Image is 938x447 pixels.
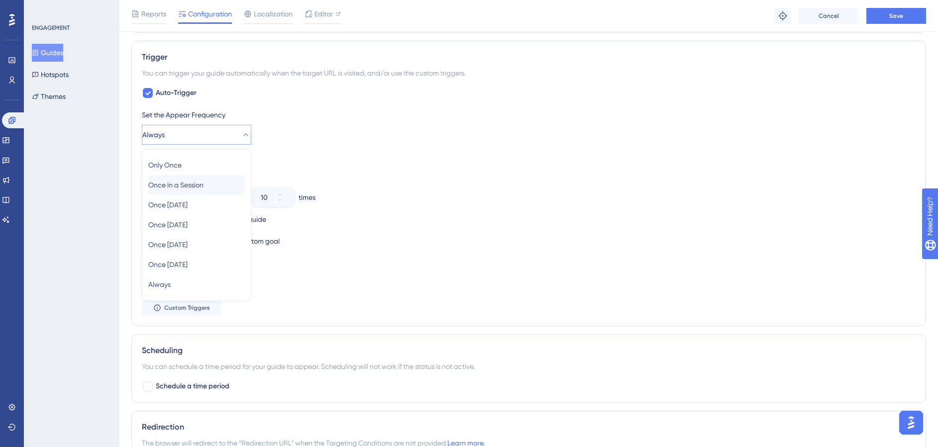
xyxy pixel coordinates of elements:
[148,259,188,270] span: Once [DATE]
[32,44,63,62] button: Guides
[866,8,926,24] button: Save
[23,2,62,14] span: Need Help?
[142,51,916,63] div: Trigger
[148,155,245,175] button: Only Once
[141,8,166,20] span: Reports
[142,153,916,165] div: Stop Trigger
[156,87,197,99] span: Auto-Trigger
[254,8,293,20] span: Localization
[799,8,858,24] button: Cancel
[188,8,232,20] span: Configuration
[314,8,333,20] span: Editor
[32,24,70,32] div: ENGAGEMENT
[142,300,221,316] button: Custom Triggers
[148,159,182,171] span: Only Once
[142,421,916,433] div: Redirection
[447,439,485,447] a: Learn more.
[148,278,171,290] span: Always
[896,408,926,438] iframe: UserGuiding AI Assistant Launcher
[148,255,245,274] button: Once [DATE]
[148,175,245,195] button: Once in a Session
[148,235,245,255] button: Once [DATE]
[142,360,916,372] div: You can schedule a time period for your guide to appear. Scheduling will not work if the status i...
[299,191,315,203] div: times
[148,215,245,235] button: Once [DATE]
[142,109,916,121] div: Set the Appear Frequency
[819,12,839,20] span: Cancel
[148,219,188,231] span: Once [DATE]
[148,179,204,191] span: Once in a Session
[142,345,916,357] div: Scheduling
[148,274,245,294] button: Always
[142,129,165,141] span: Always
[148,195,245,215] button: Once [DATE]
[148,199,188,211] span: Once [DATE]
[148,239,188,251] span: Once [DATE]
[164,304,210,312] span: Custom Triggers
[32,66,69,84] button: Hotspots
[32,88,66,105] button: Themes
[142,125,251,145] button: Always
[889,12,903,20] span: Save
[142,67,916,79] div: You can trigger your guide automatically when the target URL is visited, and/or use the custom tr...
[156,380,229,392] span: Schedule a time period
